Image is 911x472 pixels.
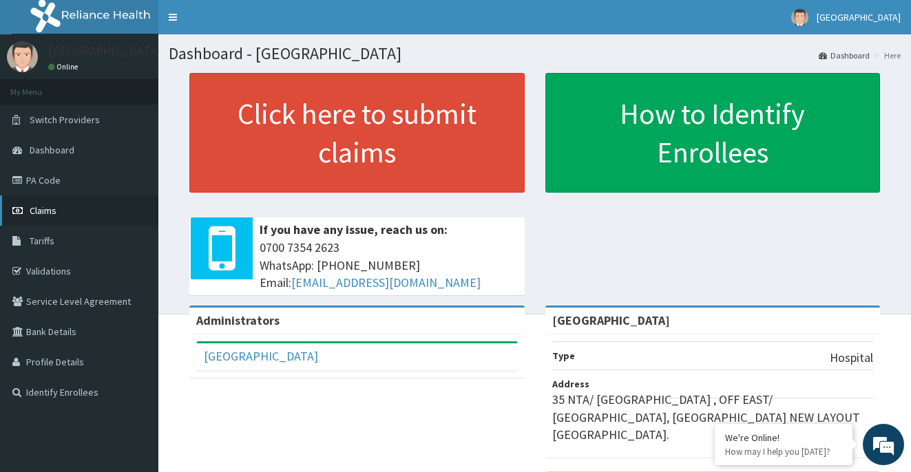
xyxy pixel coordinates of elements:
span: Claims [30,204,56,217]
a: Click here to submit claims [189,73,525,193]
img: User Image [7,41,38,72]
span: Switch Providers [30,114,100,126]
img: User Image [791,9,808,26]
b: Administrators [196,312,280,328]
strong: [GEOGRAPHIC_DATA] [552,312,670,328]
b: If you have any issue, reach us on: [260,222,448,237]
h1: Dashboard - [GEOGRAPHIC_DATA] [169,45,901,63]
a: [EMAIL_ADDRESS][DOMAIN_NAME] [291,275,481,290]
span: 0700 7354 2623 WhatsApp: [PHONE_NUMBER] Email: [260,239,518,292]
b: Type [552,350,575,362]
a: [GEOGRAPHIC_DATA] [204,348,318,364]
a: How to Identify Enrollees [545,73,881,193]
p: Hospital [830,349,873,367]
div: We're Online! [725,431,842,444]
a: Online [48,62,81,72]
p: [GEOGRAPHIC_DATA] [48,45,162,57]
span: Tariffs [30,235,54,247]
span: [GEOGRAPHIC_DATA] [817,11,901,23]
b: Address [552,378,589,390]
p: How may I help you today? [725,446,842,458]
a: Dashboard [819,50,870,61]
li: Here [871,50,901,61]
span: Dashboard [30,144,74,156]
p: 35 NTA/ [GEOGRAPHIC_DATA] , OFF EAST/ [GEOGRAPHIC_DATA], [GEOGRAPHIC_DATA] NEW LAYOUT [GEOGRAPHIC... [552,391,874,444]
